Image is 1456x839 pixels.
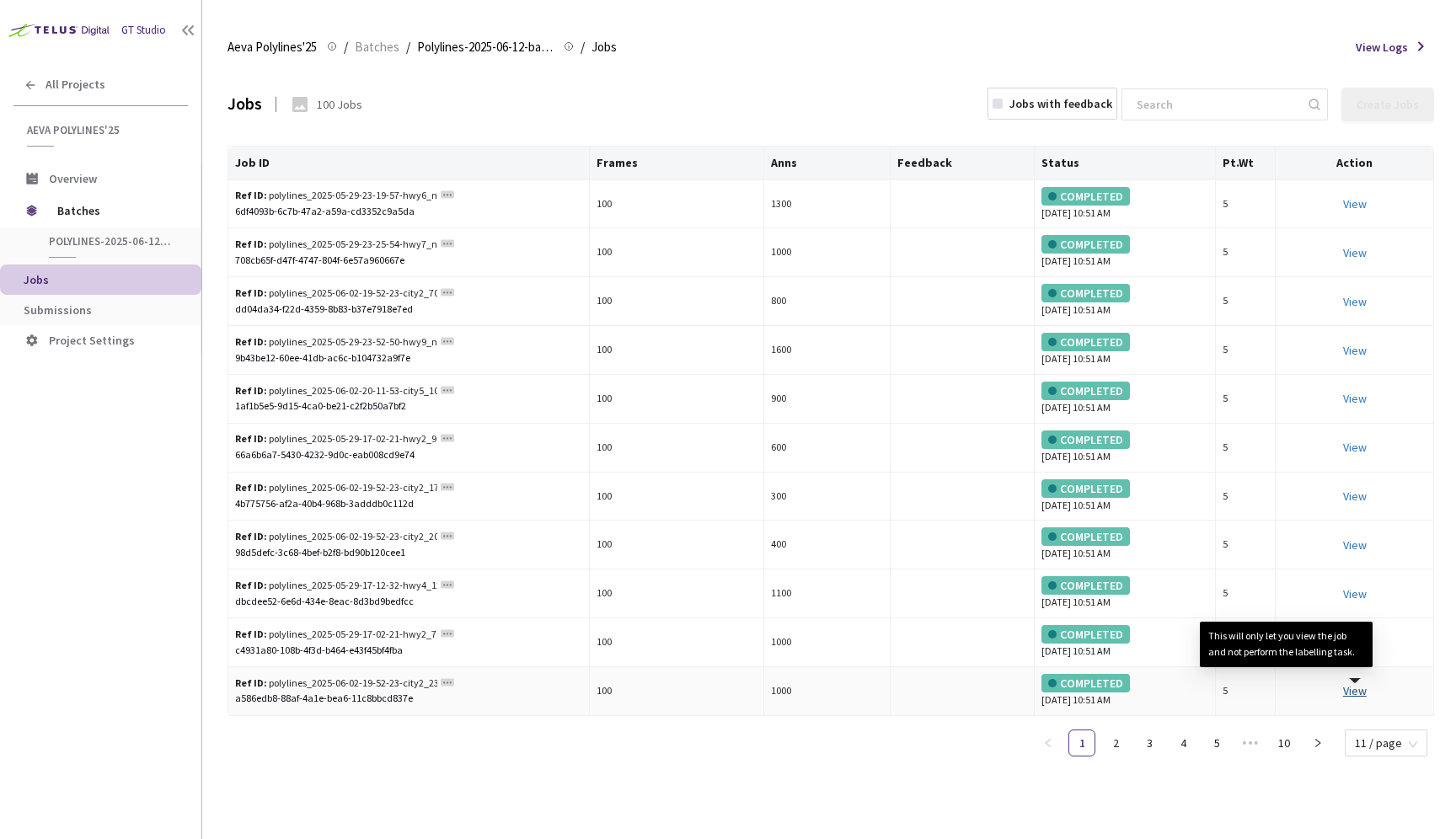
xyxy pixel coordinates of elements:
[1216,180,1277,229] td: 5
[24,302,92,318] span: Submissions
[235,529,437,545] div: polylines_2025-06-02-19-52-23-city2_2000_2099_upload_2
[1041,625,1208,660] div: [DATE] 10:51 AM
[344,37,348,57] li: /
[1343,537,1367,553] a: View
[764,618,891,667] td: 1000
[1041,527,1208,562] div: [DATE] 10:51 AM
[351,37,403,56] a: Batches
[764,147,891,180] th: Anns
[1216,473,1277,521] td: 5
[235,238,267,250] b: Ref ID:
[1216,424,1277,473] td: 5
[417,37,554,57] span: Polylines-2025-06-12-batch_1
[1041,527,1130,546] div: COMPLETED
[1035,147,1216,180] th: Status
[1357,98,1419,111] div: Create Jobs
[57,194,173,227] span: Batches
[1041,674,1130,692] div: COMPLETED
[1304,729,1331,756] button: right
[1041,674,1208,708] div: [DATE] 10:51 AM
[1216,521,1277,569] td: 5
[317,96,362,113] div: 100 Jobs
[1216,147,1277,180] th: Pt.Wt
[1041,333,1130,351] div: COMPLETED
[1041,479,1208,514] div: [DATE] 10:51 AM
[1216,667,1277,716] td: 5
[1041,576,1130,595] div: COMPLETED
[235,204,582,220] div: 6df4093b-6c7b-47a2-a59a-cd3352c9a5da
[1041,333,1208,367] div: [DATE] 10:51 AM
[1216,326,1277,375] td: 5
[1009,95,1112,112] div: Jobs with feedback
[1203,729,1230,756] li: 5
[235,530,267,542] b: Ref ID:
[1103,730,1128,756] a: 2
[1041,187,1130,206] div: COMPLETED
[235,496,582,512] div: 4b775756-af2a-40b4-968b-3adddb0c112d
[590,228,763,277] td: 100
[1343,391,1367,406] a: View
[235,350,582,366] div: 9b43be12-60ee-41db-ac6c-b104732a9f7e
[764,326,891,375] td: 1600
[764,424,891,473] td: 600
[1170,729,1196,756] li: 4
[235,643,582,659] div: c4931a80-108b-4f3d-b464-e43f45bf4fba
[235,335,267,348] b: Ref ID:
[49,234,174,248] span: Polylines-2025-06-12-batch_1
[590,375,763,424] td: 100
[228,147,590,180] th: Job ID
[24,272,49,287] span: Jobs
[590,326,763,375] td: 100
[49,333,135,348] span: Project Settings
[235,398,582,414] div: 1af1b5e5-9d15-4ca0-be21-c2f2b50a7bf2
[1343,196,1367,211] a: View
[590,569,763,618] td: 100
[590,667,763,716] td: 100
[590,180,763,229] td: 100
[27,123,178,137] span: Aeva Polylines'25
[235,383,437,399] div: polylines_2025-06-02-20-11-53-city5_1000_1099_upload_2
[1041,576,1208,611] div: [DATE] 10:51 AM
[764,667,891,716] td: 1000
[235,431,437,447] div: polylines_2025-05-29-17-02-21-hwy2_900_999_upload_2
[764,375,891,424] td: 900
[591,37,617,57] span: Jobs
[235,676,437,692] div: polylines_2025-06-02-19-52-23-city2_2300_2399_upload_2
[235,432,267,445] b: Ref ID:
[1304,729,1331,756] li: Next Page
[235,627,437,643] div: polylines_2025-05-29-17-02-21-hwy2_700_799_upload_2
[590,618,763,667] td: 100
[235,286,267,299] b: Ref ID:
[355,37,399,57] span: Batches
[1343,245,1367,260] a: View
[1041,235,1130,254] div: COMPLETED
[1216,228,1277,277] td: 5
[235,545,582,561] div: 98d5defc-3c68-4bef-b2f8-bd90b120cee1
[235,579,267,591] b: Ref ID:
[235,676,267,689] b: Ref ID:
[1343,489,1367,504] a: View
[235,481,267,494] b: Ref ID:
[1043,738,1053,748] span: left
[1041,235,1208,270] div: [DATE] 10:51 AM
[1343,683,1367,698] a: View
[235,628,267,640] b: Ref ID:
[235,447,582,463] div: 66a6b6a7-5430-4232-9d0c-eab008cd9e74
[406,37,410,57] li: /
[227,37,317,57] span: Aeva Polylines'25
[764,180,891,229] td: 1300
[235,594,582,610] div: dbcdee52-6e6d-434e-8eac-8d3bd9bedfcc
[1355,730,1417,756] span: 11 / page
[1137,730,1162,756] a: 3
[235,578,437,594] div: polylines_2025-05-29-17-12-32-hwy4_1200_1299_upload_2
[45,77,105,92] span: All Projects
[1343,294,1367,309] a: View
[1343,343,1367,358] a: View
[1068,729,1095,756] li: 1
[1041,382,1208,416] div: [DATE] 10:51 AM
[1041,430,1208,465] div: [DATE] 10:51 AM
[1041,382,1130,400] div: COMPLETED
[1271,729,1298,756] li: 10
[1343,440,1367,455] a: View
[1136,729,1163,756] li: 3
